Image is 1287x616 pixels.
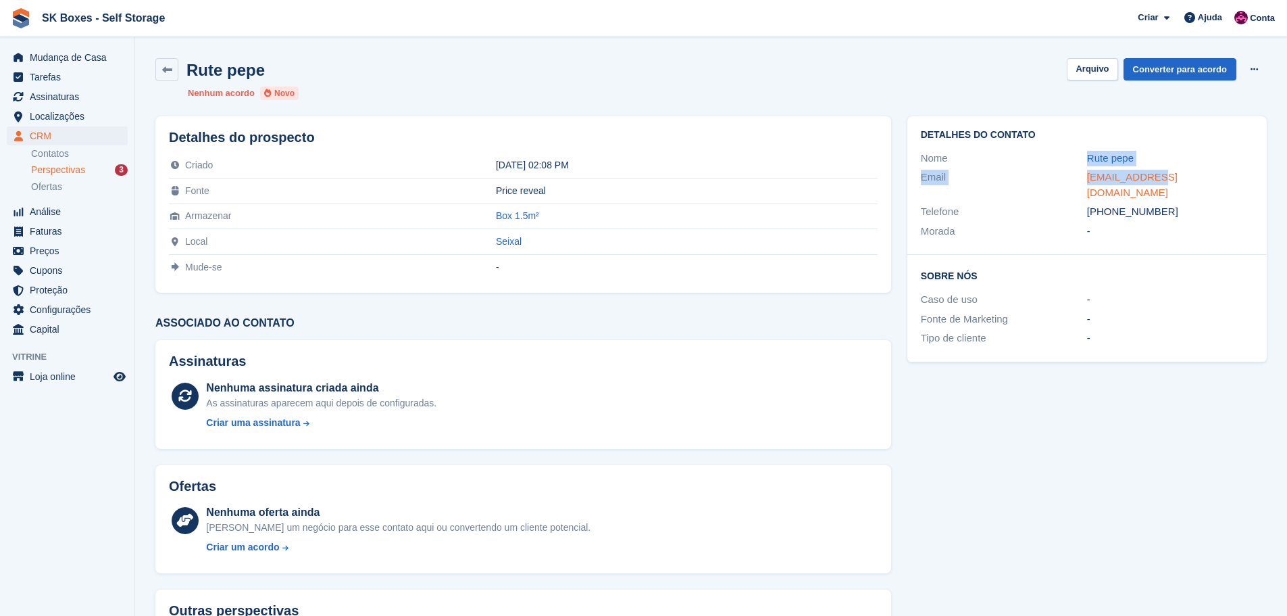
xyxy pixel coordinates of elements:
div: Tipo de cliente [921,331,1087,346]
span: Criar [1138,11,1158,24]
a: menu [7,241,128,260]
a: menu [7,222,128,241]
li: Nenhum acordo [188,87,255,100]
a: Perspectivas 3 [31,163,128,177]
div: Fonte de Marketing [921,312,1087,327]
a: menu [7,202,128,221]
a: SK Boxes - Self Storage [36,7,170,29]
span: Ajuda [1198,11,1222,24]
span: Ofertas [31,181,62,193]
span: Análise [30,202,111,221]
span: Vitrine [12,350,134,364]
span: Faturas [30,222,111,241]
a: Criar um acordo [206,540,590,554]
div: Nenhuma assinatura criada ainda [206,380,436,396]
span: Criado [185,160,213,170]
span: Mude-se [185,262,222,273]
h2: Rute pepe [186,61,265,79]
div: Email [921,170,1087,200]
div: Telefone [921,204,1087,220]
div: - [1087,331,1253,346]
a: menu [7,68,128,87]
a: Ofertas [31,180,128,194]
span: Local [185,236,207,247]
span: Mudança de Casa [30,48,111,67]
div: As assinaturas aparecem aqui depois de configuradas. [206,396,436,410]
a: Rute pepe [1087,152,1134,164]
a: Seixal [496,236,522,247]
span: Cupons [30,261,111,280]
a: menu [7,107,128,126]
a: Loja de pré-visualização [111,369,128,385]
a: [EMAIL_ADDRESS][DOMAIN_NAME] [1087,171,1178,198]
img: Joana Alegria [1234,11,1248,24]
div: - [496,262,878,273]
div: Morada [921,224,1087,239]
a: Contatos [31,147,128,160]
a: Box 1.5m² [496,210,539,221]
div: [PERSON_NAME] um negócio para esse contato aqui ou convertendo um cliente potencial. [206,521,590,535]
h2: Detalhes do contato [921,130,1253,141]
span: Conta [1250,11,1275,25]
span: Tarefas [30,68,111,87]
span: Configurações [30,300,111,319]
div: - [1087,292,1253,308]
a: Criar uma assinatura [206,416,436,430]
button: Arquivo [1067,58,1117,80]
a: menu [7,126,128,145]
h2: Detalhes do prospecto [169,130,878,145]
img: stora-icon-8386f47178a22dfd0bd8f6a31ec36ba5ce8667c1dd55bd0f319d3a0aa187defe.svg [11,8,31,28]
div: [PHONE_NUMBER] [1087,204,1253,220]
div: Criar uma assinatura [206,416,300,430]
span: Preços [30,241,111,260]
span: Assinaturas [30,87,111,106]
div: 3 [115,164,128,176]
a: Converter para acordo [1124,58,1236,80]
h3: Associado ao contato [155,317,891,329]
div: Nenhuma oferta ainda [206,504,590,521]
a: menu [7,367,128,386]
span: CRM [30,126,111,145]
div: - [1087,224,1253,239]
a: menu [7,48,128,67]
span: Proteção [30,281,111,300]
div: Nome [921,151,1087,166]
span: Loja online [30,367,111,386]
span: Armazenar [185,210,231,221]
div: Price reveal [496,185,878,196]
div: Criar um acordo [206,540,279,554]
span: Capital [30,320,111,339]
h2: Sobre Nós [921,268,1253,282]
a: menu [7,320,128,339]
li: Novo [260,87,299,100]
a: menu [7,87,128,106]
span: Perspectivas [31,164,85,176]
div: [DATE] 02:08 PM [496,160,878,170]
h2: Assinaturas [169,354,878,369]
span: Fonte [185,185,209,196]
div: Caso de uso [921,292,1087,308]
a: menu [7,261,128,280]
h2: Ofertas [169,479,216,494]
span: Localizações [30,107,111,126]
a: menu [7,300,128,319]
a: menu [7,281,128,300]
div: - [1087,312,1253,327]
